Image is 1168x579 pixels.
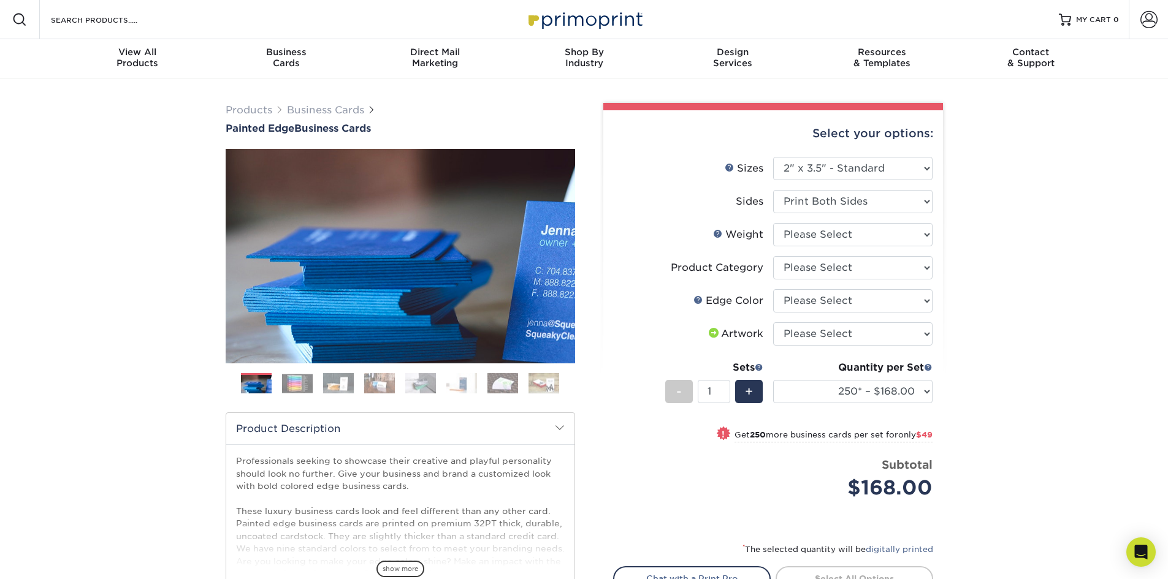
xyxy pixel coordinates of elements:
[523,6,646,32] img: Primoprint
[898,430,933,439] span: only
[226,123,294,134] span: Painted Edge
[658,47,807,69] div: Services
[241,369,272,399] img: Business Cards 01
[50,12,169,27] input: SEARCH PRODUCTS.....
[745,382,753,401] span: +
[882,458,933,471] strong: Subtotal
[361,39,510,78] a: Direct MailMarketing
[510,47,658,69] div: Industry
[750,430,766,439] strong: 250
[282,374,313,393] img: Business Cards 02
[956,47,1105,69] div: & Support
[446,373,477,394] img: Business Cards 06
[665,360,763,375] div: Sets
[807,47,956,58] span: Resources
[658,47,807,58] span: Design
[613,110,933,157] div: Select your options:
[773,360,933,375] div: Quantity per Set
[807,39,956,78] a: Resources& Templates
[807,47,956,69] div: & Templates
[866,545,933,554] a: digitally printed
[212,47,361,58] span: Business
[706,327,763,341] div: Artwork
[361,47,510,69] div: Marketing
[1126,537,1156,567] div: Open Intercom Messenger
[212,47,361,69] div: Cards
[735,430,933,442] small: Get more business cards per set for
[676,382,682,401] span: -
[713,227,763,242] div: Weight
[725,161,763,176] div: Sizes
[226,81,575,431] img: Painted Edge 01
[487,373,518,394] img: Business Cards 07
[63,47,212,58] span: View All
[510,39,658,78] a: Shop ByIndustry
[916,430,933,439] span: $49
[742,545,933,554] small: The selected quantity will be
[226,413,574,444] h2: Product Description
[1076,15,1111,25] span: MY CART
[782,473,933,502] div: $168.00
[364,373,395,394] img: Business Cards 04
[956,39,1105,78] a: Contact& Support
[736,194,763,209] div: Sides
[693,293,763,308] div: Edge Color
[63,39,212,78] a: View AllProducts
[658,39,807,78] a: DesignServices
[226,123,575,134] a: Painted EdgeBusiness Cards
[529,373,559,394] img: Business Cards 08
[63,47,212,69] div: Products
[956,47,1105,58] span: Contact
[323,373,354,394] img: Business Cards 03
[376,561,424,577] span: show more
[361,47,510,58] span: Direct Mail
[510,47,658,58] span: Shop By
[722,428,725,441] span: !
[287,104,364,116] a: Business Cards
[1113,15,1119,24] span: 0
[226,123,575,134] h1: Business Cards
[226,104,272,116] a: Products
[671,260,763,275] div: Product Category
[212,39,361,78] a: BusinessCards
[405,373,436,394] img: Business Cards 05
